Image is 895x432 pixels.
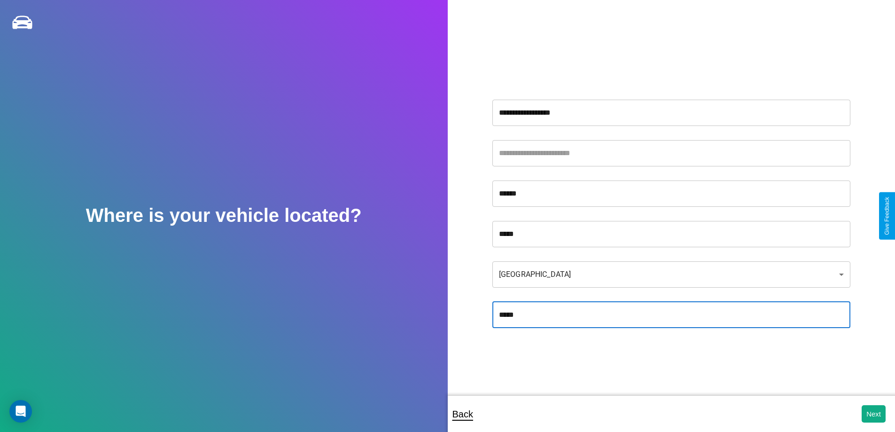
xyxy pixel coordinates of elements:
[9,400,32,423] div: Open Intercom Messenger
[492,261,850,288] div: [GEOGRAPHIC_DATA]
[884,197,890,235] div: Give Feedback
[862,405,886,423] button: Next
[86,205,362,226] h2: Where is your vehicle located?
[452,406,473,423] p: Back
